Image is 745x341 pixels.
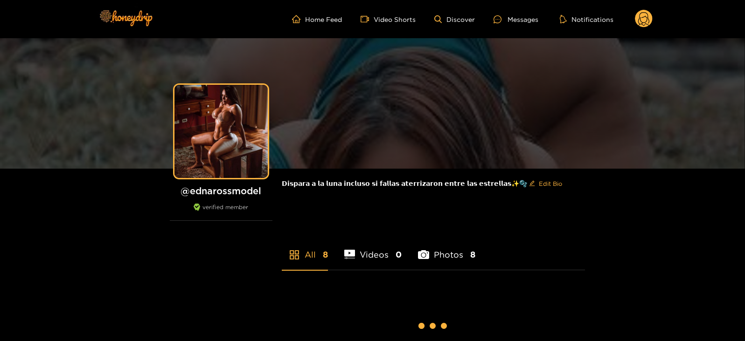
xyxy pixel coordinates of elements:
span: 8 [470,249,475,260]
span: 8 [323,249,328,260]
button: editEdit Bio [527,176,564,191]
h1: @ ednarossmodel [170,185,272,197]
div: 𝗗𝗶𝘀𝗽𝗮𝗿𝗮 𝗮 𝗹𝗮 𝗹𝘂𝗻𝗮 𝗶𝗻𝗰𝗹𝘂𝘀𝗼 𝘀𝗶 𝗳𝗮𝗹𝗹𝗮𝘀 𝗮𝘁𝗲𝗿𝗿𝗶𝘇𝗮𝗿𝗼𝗻 𝗲𝗻𝘁𝗿𝗲 𝗹𝗮𝘀 𝗲𝘀𝘁𝗿𝗲𝗹𝗹𝗮𝘀✨🫧 [282,169,585,198]
li: Videos [344,228,402,270]
span: edit [529,180,535,187]
div: verified member [170,204,272,221]
span: video-camera [361,15,374,23]
span: home [292,15,305,23]
a: Discover [434,15,475,23]
span: 0 [396,249,402,260]
span: Edit Bio [539,179,562,188]
span: appstore [289,249,300,260]
a: Video Shorts [361,15,416,23]
li: All [282,228,328,270]
div: Messages [494,14,538,25]
li: Photos [418,228,475,270]
button: Notifications [557,14,616,24]
a: Home Feed [292,15,342,23]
